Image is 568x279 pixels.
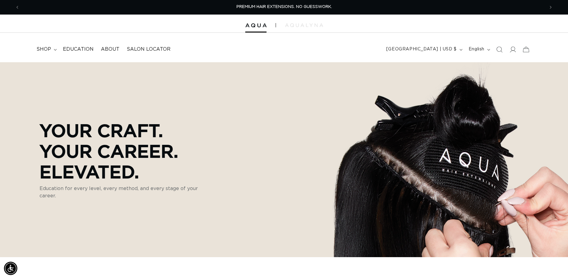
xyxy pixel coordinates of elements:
[127,46,170,53] span: Salon Locator
[245,23,267,28] img: Aqua Hair Extensions
[383,44,465,55] button: [GEOGRAPHIC_DATA] | USD $
[101,46,119,53] span: About
[123,43,174,56] a: Salon Locator
[285,23,323,27] img: aqualyna.com
[465,44,493,55] button: English
[36,46,51,53] span: shop
[236,5,332,9] span: PREMIUM HAIR EXTENSIONS. NO GUESSWORK.
[40,120,213,182] p: Your Craft. Your Career. Elevated.
[493,43,506,56] summary: Search
[469,46,484,53] span: English
[11,2,24,13] button: Previous announcement
[544,2,557,13] button: Next announcement
[40,185,213,199] p: Education for every level, every method, and every stage of your career.
[63,46,94,53] span: Education
[97,43,123,56] a: About
[59,43,97,56] a: Education
[386,46,457,53] span: [GEOGRAPHIC_DATA] | USD $
[4,262,17,275] div: Accessibility Menu
[33,43,59,56] summary: shop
